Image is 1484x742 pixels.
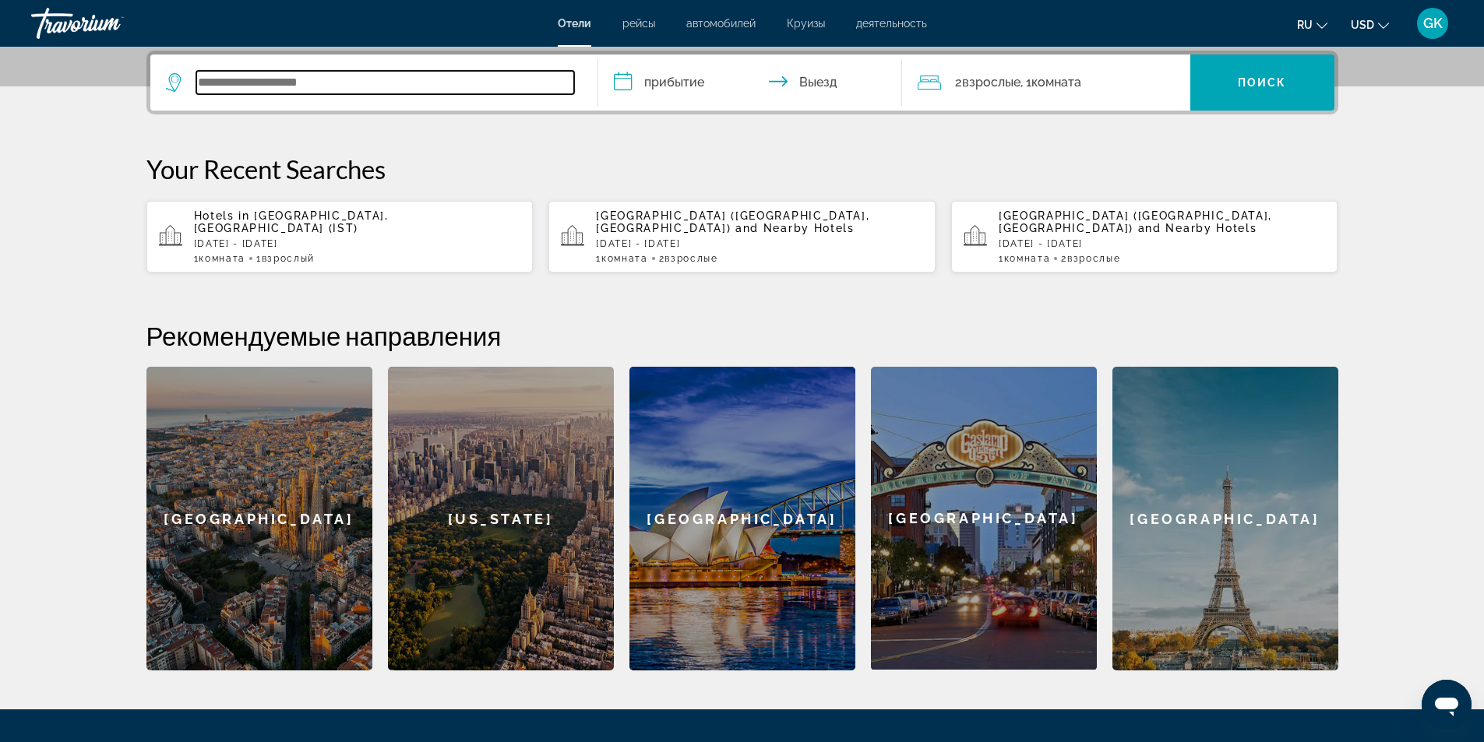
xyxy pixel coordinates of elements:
span: 1 [256,253,315,264]
a: деятельность [856,17,927,30]
span: GK [1423,16,1443,31]
a: [US_STATE] [388,367,614,670]
div: Search widget [150,55,1334,111]
span: 2 [1061,253,1120,264]
span: 2 [955,72,1020,93]
span: 2 [659,253,718,264]
button: Change language [1297,13,1327,36]
span: Взрослые [1067,253,1120,264]
a: Travorium [31,3,187,44]
a: Круизы [787,17,825,30]
button: [GEOGRAPHIC_DATA] ([GEOGRAPHIC_DATA], [GEOGRAPHIC_DATA]) and Nearby Hotels[DATE] - [DATE]1Комната... [951,200,1338,273]
span: 1 [596,253,647,264]
iframe: Кнопка запуска окна обмена сообщениями [1422,680,1472,730]
a: автомобилей [686,17,756,30]
h2: Рекомендуемые направления [146,320,1338,351]
span: Поиск [1238,76,1287,89]
a: [GEOGRAPHIC_DATA] [1112,367,1338,670]
span: Взрослый [262,253,315,264]
span: Комната [199,253,245,264]
span: Взрослые [962,75,1020,90]
p: [DATE] - [DATE] [194,238,521,249]
button: Hotels in [GEOGRAPHIC_DATA], [GEOGRAPHIC_DATA] (IST)[DATE] - [DATE]1Комната1Взрослый [146,200,534,273]
a: рейсы [622,17,655,30]
span: and Nearby Hotels [1138,222,1257,234]
span: and Nearby Hotels [735,222,855,234]
span: Hotels in [194,209,250,222]
p: [DATE] - [DATE] [596,238,923,249]
span: Комната [1031,75,1081,90]
button: Поиск [1190,55,1334,111]
span: Комната [1004,253,1051,264]
span: 1 [999,253,1050,264]
span: USD [1351,19,1374,31]
span: , 1 [1020,72,1081,93]
span: ru [1297,19,1313,31]
a: Отели [558,17,591,30]
a: [GEOGRAPHIC_DATA] [629,367,855,670]
p: [DATE] - [DATE] [999,238,1326,249]
a: [GEOGRAPHIC_DATA] [146,367,372,670]
a: [GEOGRAPHIC_DATA] [871,367,1097,670]
span: [GEOGRAPHIC_DATA] ([GEOGRAPHIC_DATA], [GEOGRAPHIC_DATA]) [596,209,869,234]
span: [GEOGRAPHIC_DATA], [GEOGRAPHIC_DATA] (IST) [194,209,389,234]
span: Комната [601,253,648,264]
p: Your Recent Searches [146,153,1338,185]
button: Change currency [1351,13,1389,36]
div: [GEOGRAPHIC_DATA] [871,367,1097,670]
span: [GEOGRAPHIC_DATA] ([GEOGRAPHIC_DATA], [GEOGRAPHIC_DATA]) [999,209,1272,234]
button: [GEOGRAPHIC_DATA] ([GEOGRAPHIC_DATA], [GEOGRAPHIC_DATA]) and Nearby Hotels[DATE] - [DATE]1Комната... [548,200,936,273]
button: Travelers: 2 adults, 0 children [902,55,1190,111]
span: Взрослые [664,253,717,264]
button: Check in and out dates [598,55,902,111]
button: User Menu [1412,7,1453,40]
span: 1 [194,253,245,264]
